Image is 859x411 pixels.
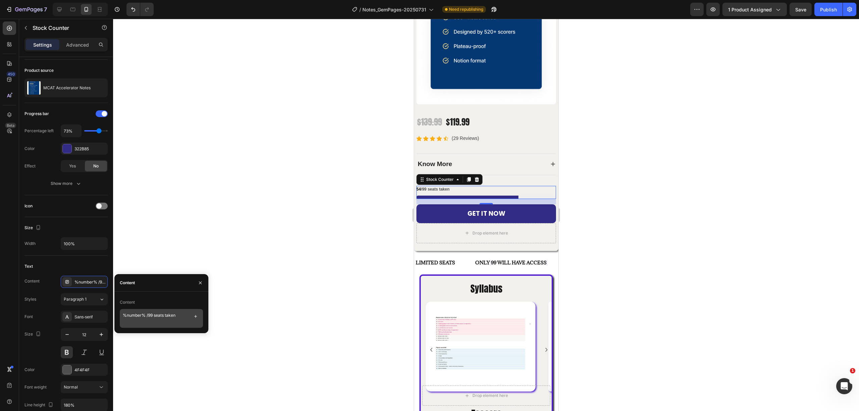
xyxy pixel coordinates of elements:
[24,241,36,247] div: Width
[74,314,106,320] div: Sans-serif
[66,41,89,48] p: Advanced
[414,19,558,411] iframe: To enrich screen reader interactions, please activate Accessibility in Grammarly extension settings
[24,163,36,169] div: Effect
[24,384,47,390] div: Font weight
[449,6,483,12] span: Need republishing
[24,203,33,209] div: Icon
[728,6,772,13] span: 1 product assigned
[33,24,90,32] p: Stock Counter
[24,314,33,320] div: Font
[24,367,35,373] div: Color
[5,123,16,128] div: Beta
[61,399,107,411] input: Auto
[24,67,54,73] div: Product source
[93,163,99,169] span: No
[51,180,82,187] div: Show more
[24,128,54,134] div: Percentage left
[127,3,154,16] div: Undo/Redo
[795,7,806,12] span: Save
[836,378,852,394] iframe: Intercom live chat
[27,81,41,95] img: product feature img
[24,111,49,117] div: Progress bar
[362,6,426,13] span: Notes_GemPages-20250731
[74,279,106,285] div: %number% /99 seats taken
[850,368,855,373] span: 1
[61,125,81,137] input: Auto
[24,401,55,410] div: Line height
[6,71,16,77] div: 450
[138,286,241,363] img: gempages_576254642913018399-da20cd0e-43b9-4494-9c52-ff83b1586cd7.png
[44,5,47,13] p: 7
[74,367,106,373] div: 4F4F4F
[127,325,138,336] button: Carousel Next Arrow
[24,146,35,152] div: Color
[24,278,40,284] div: Content
[120,280,135,286] div: Content
[64,384,78,390] span: Normal
[24,177,108,190] button: Show more
[359,6,361,13] span: /
[61,381,108,393] button: Normal
[722,3,787,16] button: 1 product assigned
[3,3,50,16] button: 7
[43,86,91,90] p: MCAT Accelerator Notes
[24,223,42,233] div: Size
[790,3,812,16] button: Save
[24,296,36,302] div: Styles
[61,238,107,250] input: Auto
[33,41,52,48] p: Settings
[69,163,76,169] span: Yes
[64,296,87,302] span: Paragraph 1
[74,146,106,152] div: 322B85
[24,263,33,269] div: Text
[61,293,108,305] button: Paragraph 1
[120,299,135,305] div: Content
[814,3,843,16] button: Publish
[820,6,837,13] div: Publish
[24,330,42,339] div: Size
